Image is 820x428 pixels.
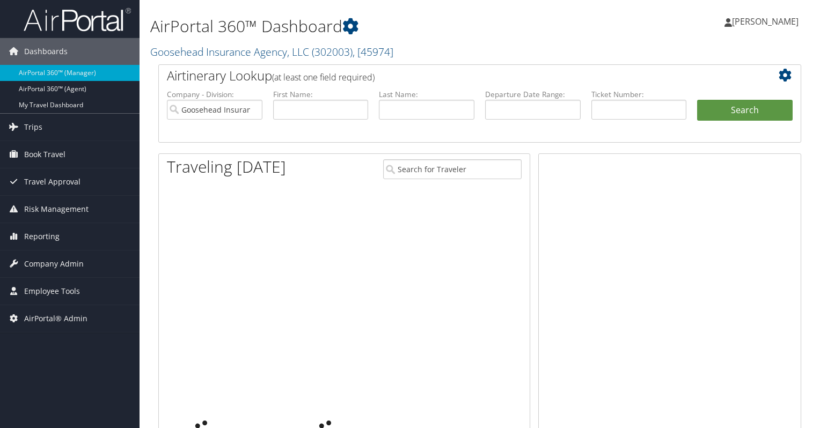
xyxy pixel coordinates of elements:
[24,141,65,168] span: Book Travel
[24,278,80,305] span: Employee Tools
[167,156,286,178] h1: Traveling [DATE]
[732,16,799,27] span: [PERSON_NAME]
[312,45,353,59] span: ( 302003 )
[591,89,687,100] label: Ticket Number:
[383,159,522,179] input: Search for Traveler
[150,45,393,59] a: Goosehead Insurance Agency, LLC
[150,15,590,38] h1: AirPortal 360™ Dashboard
[24,38,68,65] span: Dashboards
[24,7,131,32] img: airportal-logo.png
[24,305,87,332] span: AirPortal® Admin
[24,250,84,277] span: Company Admin
[272,71,375,83] span: (at least one field required)
[24,196,89,223] span: Risk Management
[167,67,739,85] h2: Airtinerary Lookup
[273,89,369,100] label: First Name:
[167,89,262,100] label: Company - Division:
[353,45,393,59] span: , [ 45974 ]
[379,89,474,100] label: Last Name:
[485,89,581,100] label: Departure Date Range:
[24,114,42,141] span: Trips
[24,223,60,250] span: Reporting
[697,100,793,121] button: Search
[724,5,809,38] a: [PERSON_NAME]
[24,168,80,195] span: Travel Approval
